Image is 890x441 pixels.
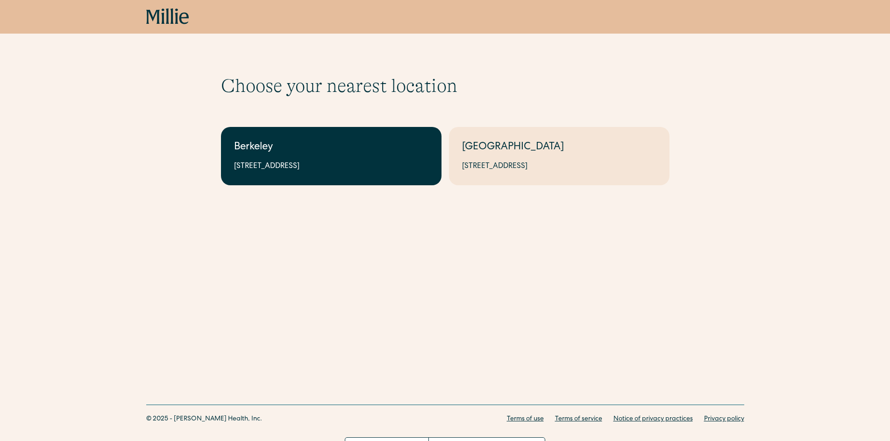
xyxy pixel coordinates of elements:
div: [GEOGRAPHIC_DATA] [462,140,656,155]
a: Privacy policy [704,414,744,424]
h1: Choose your nearest location [221,75,669,97]
a: Notice of privacy practices [613,414,693,424]
a: Terms of use [507,414,544,424]
a: Berkeley[STREET_ADDRESS] [221,127,441,185]
div: [STREET_ADDRESS] [462,161,656,172]
div: [STREET_ADDRESS] [234,161,428,172]
div: Berkeley [234,140,428,155]
a: Terms of service [555,414,602,424]
a: [GEOGRAPHIC_DATA][STREET_ADDRESS] [449,127,669,185]
div: © 2025 - [PERSON_NAME] Health, Inc. [146,414,262,424]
